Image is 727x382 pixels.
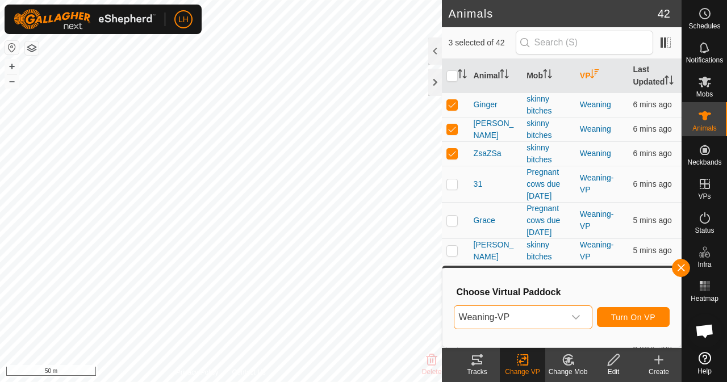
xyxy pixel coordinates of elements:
div: skinny bitches [527,239,571,263]
span: 15 Sept 2025, 11:27 am [633,149,671,158]
a: Contact Us [232,367,265,377]
th: VP [575,59,629,93]
a: Privacy Policy [176,367,219,377]
span: Heatmap [691,295,718,302]
div: Change VP [500,367,545,377]
a: Weaning-VP [580,265,614,286]
span: Infra [697,261,711,268]
a: Weaning-VP [580,173,614,194]
span: 42 [658,5,670,22]
span: [PERSON_NAME] [474,263,518,287]
div: Pregnant cows due [DATE] [527,166,571,202]
span: 3 selected of 42 [449,37,516,49]
p-sorticon: Activate to sort [500,71,509,80]
h3: Choose Virtual Paddock [457,287,670,297]
span: Ginger [474,99,498,111]
span: 15 Sept 2025, 11:27 am [633,124,671,133]
button: Turn On VP [597,307,670,327]
div: Tracks [454,367,500,377]
a: Weaning [580,149,611,158]
span: 15 Sept 2025, 11:28 am [633,246,671,255]
th: Mob [522,59,575,93]
div: skinny bitches [527,93,571,117]
h2: Animals [449,7,658,20]
div: Edit [591,367,636,377]
img: Gallagher Logo [14,9,156,30]
span: VPs [698,193,711,200]
p-sorticon: Activate to sort [665,77,674,86]
span: Grace [474,215,495,226]
p-sorticon: Activate to sort [458,71,467,80]
span: 15 Sept 2025, 11:27 am [633,179,671,188]
div: Open chat [688,314,722,348]
span: ZsaZSa [474,148,502,159]
a: Weaning [580,124,611,133]
span: LH [178,14,189,26]
p-sorticon: Activate to sort [543,71,552,80]
a: Weaning-VP [580,209,614,230]
p-sorticon: Activate to sort [590,71,599,80]
span: Animals [692,125,717,132]
a: Weaning-VP [580,240,614,261]
button: + [5,60,19,73]
div: skinny bitches [527,117,571,141]
span: Turn On VP [611,313,655,322]
span: 15 Sept 2025, 11:28 am [633,216,671,225]
div: Change Mob [545,367,591,377]
button: Reset Map [5,41,19,54]
span: [PERSON_NAME] [474,117,518,141]
span: Weaning-VP [454,306,565,329]
div: skinny bitches [527,263,571,287]
span: Help [697,368,712,375]
span: 31 [474,178,483,190]
span: Notifications [686,57,723,64]
span: [PERSON_NAME] [474,239,518,263]
th: Animal [469,59,523,93]
div: skinny bitches [527,142,571,166]
button: – [5,74,19,88]
button: Map Layers [25,41,39,55]
span: Mobs [696,91,713,98]
span: Status [695,227,714,234]
span: Neckbands [687,159,721,166]
th: Last Updated [628,59,682,93]
input: Search (S) [516,31,653,54]
span: Schedules [688,23,720,30]
div: Pregnant cows due [DATE] [527,203,571,238]
a: Help [682,347,727,379]
a: Weaning [580,100,611,109]
div: Create [636,367,682,377]
div: dropdown trigger [565,306,587,329]
span: 15 Sept 2025, 11:27 am [633,100,671,109]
